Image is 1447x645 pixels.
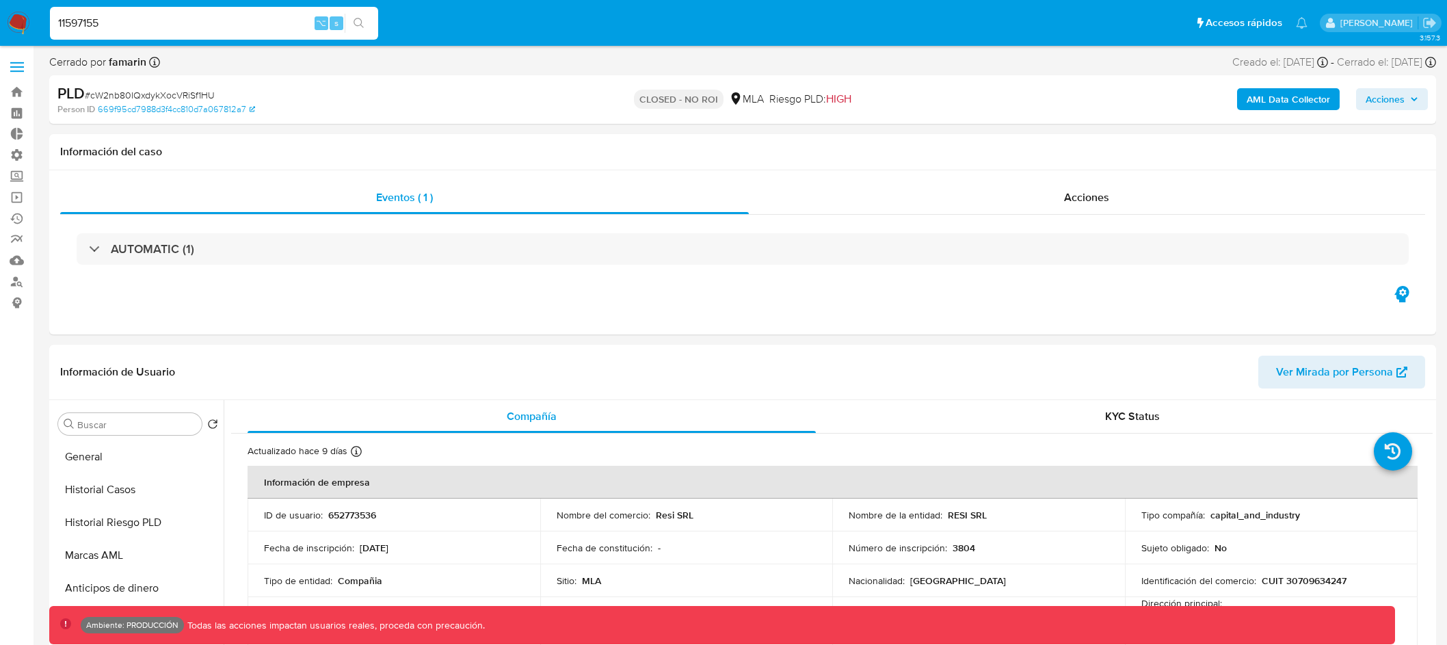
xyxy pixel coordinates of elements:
span: Acciones [1366,88,1405,110]
button: Acciones [1356,88,1428,110]
p: CUIT 30709634247 [1262,575,1346,587]
span: ⌥ [316,16,326,29]
b: Person ID [57,103,95,116]
p: [DATE] [360,542,388,554]
span: # cW2nb80IQxdykXocVRiSf1HU [85,88,215,102]
button: General [53,440,224,473]
p: Nombre de la entidad : [849,509,942,521]
b: PLD [57,82,85,104]
p: Sitio : [557,575,576,587]
p: MLA [582,575,601,587]
p: Número de inscripción : [849,542,947,554]
b: AML Data Collector [1247,88,1330,110]
input: Buscar usuario o caso... [50,14,378,32]
p: Tipo de entidad : [264,575,332,587]
span: HIGH [826,91,851,107]
span: KYC Status [1105,408,1160,424]
button: search-icon [345,14,373,33]
div: MLA [729,92,764,107]
p: - [658,542,661,554]
span: Acciones [1064,189,1109,205]
span: - [1331,55,1334,70]
b: famarin [106,54,146,70]
button: Historial Riesgo PLD [53,506,224,539]
button: Historial Casos [53,473,224,506]
h1: Información del caso [60,145,1425,159]
button: Ver Mirada por Persona [1258,356,1425,389]
button: AML Data Collector [1237,88,1340,110]
input: Buscar [77,419,196,431]
p: capital_and_industry [1210,509,1300,521]
div: Creado el: [DATE] [1232,55,1328,70]
div: AUTOMATIC (1) [77,233,1409,265]
span: Eventos ( 1 ) [376,189,433,205]
p: Compañia [338,575,382,587]
p: Identificación del comercio : [1141,575,1256,587]
p: Resi SRL [656,509,693,521]
p: RESI SRL [948,509,987,521]
p: Tipo compañía : [1141,509,1205,521]
p: Todas las acciones impactan usuarios reales, proceda con precaución. [184,619,485,632]
span: Ver Mirada por Persona [1276,356,1393,389]
p: Nombre del comercio : [557,509,650,521]
p: 652773536 [328,509,376,521]
button: Anticipos de dinero [53,572,224,605]
p: Ambiente: PRODUCCIÓN [86,622,178,628]
h1: Información de Usuario [60,365,175,379]
span: Accesos rápidos [1206,16,1282,30]
span: s [334,16,338,29]
h3: AUTOMATIC (1) [111,241,194,256]
p: Actualizado hace 9 días [248,445,347,458]
p: 3804 [953,542,975,554]
p: Fecha de inscripción : [264,542,354,554]
a: 669f95cd7988d3f4cc810d7a067812a7 [98,103,255,116]
div: Cerrado el: [DATE] [1337,55,1436,70]
p: ID de usuario : [264,509,323,521]
p: [GEOGRAPHIC_DATA] [910,575,1006,587]
p: No [1214,542,1227,554]
th: Información de empresa [248,466,1418,499]
p: CLOSED - NO ROI [634,90,723,109]
span: Compañía [507,408,557,424]
button: KYC [53,605,224,637]
p: diego.assum@mercadolibre.com [1340,16,1418,29]
p: Fecha de constitución : [557,542,652,554]
span: Cerrado por [49,55,146,70]
span: Riesgo PLD: [769,92,851,107]
p: Sujeto obligado : [1141,542,1209,554]
button: Volver al orden por defecto [207,419,218,434]
a: Notificaciones [1296,17,1307,29]
p: Nacionalidad : [849,575,905,587]
p: Dirección principal : [1141,597,1222,609]
a: Salir [1422,16,1437,30]
button: Marcas AML [53,539,224,572]
button: Buscar [64,419,75,430]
